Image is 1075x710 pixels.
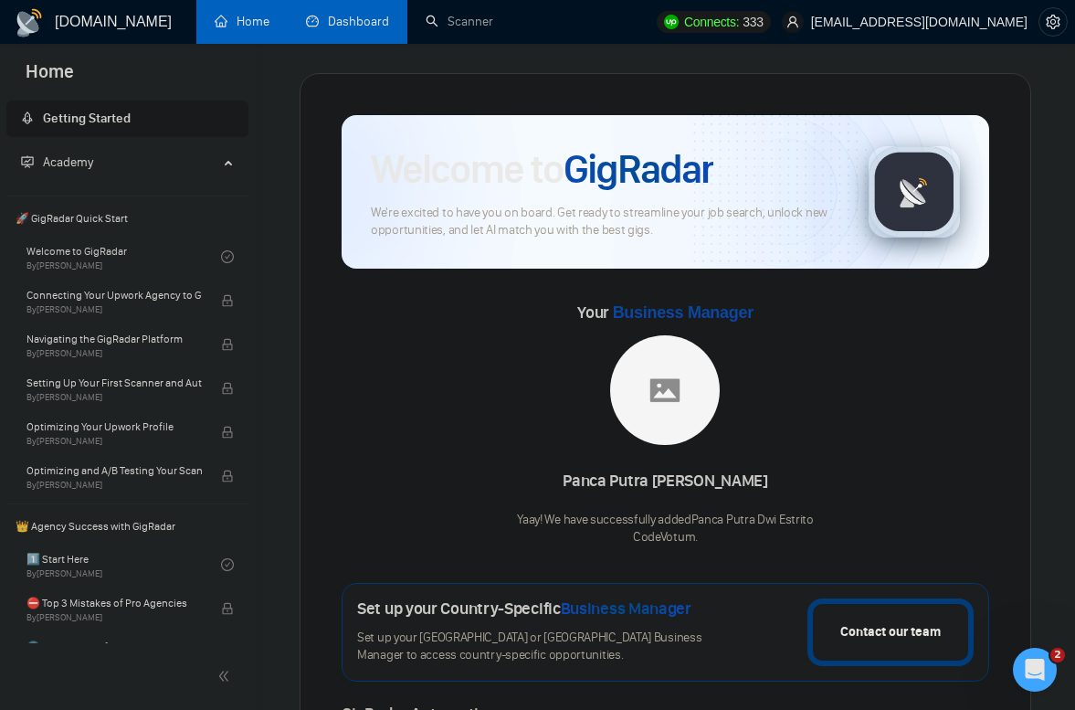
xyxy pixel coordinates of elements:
span: setting [1039,15,1067,29]
span: double-left [217,667,236,685]
h1: Welcome to [371,144,713,194]
a: dashboardDashboard [306,14,389,29]
span: 🌚 Rookie Traps for New Agencies [26,638,202,656]
iframe: Intercom live chat [1013,648,1057,692]
span: Optimizing Your Upwork Profile [26,418,202,436]
span: Business Manager [613,303,754,322]
span: Navigating the GigRadar Platform [26,330,202,348]
span: rocket [21,111,34,124]
span: Optimizing and A/B Testing Your Scanner for Better Results [26,461,202,480]
span: ⛔ Top 3 Mistakes of Pro Agencies [26,594,202,612]
span: Academy [21,154,93,170]
span: Connecting Your Upwork Agency to GigRadar [26,286,202,304]
span: By [PERSON_NAME] [26,612,202,623]
span: Set up your [GEOGRAPHIC_DATA] or [GEOGRAPHIC_DATA] Business Manager to access country-specific op... [357,630,716,664]
h1: Set up your Country-Specific [357,599,691,619]
span: Home [11,58,89,97]
span: fund-projection-screen [21,155,34,168]
span: By [PERSON_NAME] [26,392,202,403]
span: lock [221,602,234,615]
a: 1️⃣ Start HereBy[PERSON_NAME] [26,545,221,585]
div: Yaay! We have successfully added Panca Putra Dwi Estri to [517,512,814,546]
span: By [PERSON_NAME] [26,348,202,359]
img: logo [15,8,44,37]
img: gigradar-logo.png [869,146,960,238]
span: Getting Started [43,111,131,126]
span: lock [221,426,234,439]
a: homeHome [215,14,269,29]
button: setting [1038,7,1068,37]
span: lock [221,382,234,395]
span: user [786,16,799,28]
span: Setting Up Your First Scanner and Auto-Bidder [26,374,202,392]
p: CodeVotum . [517,529,814,546]
a: setting [1038,15,1068,29]
span: lock [221,338,234,351]
span: By [PERSON_NAME] [26,304,202,315]
span: lock [221,294,234,307]
span: Academy [43,154,93,170]
span: By [PERSON_NAME] [26,480,202,491]
div: Panca Putra [PERSON_NAME] [517,466,814,497]
span: Your [577,302,754,323]
span: check-circle [221,558,234,571]
span: Connects: [684,12,739,32]
span: By [PERSON_NAME] [26,436,202,447]
div: Contact our team [840,622,941,642]
span: We're excited to have you on board. Get ready to streamline your job search, unlock new opportuni... [371,205,839,239]
span: check-circle [221,250,234,263]
img: placeholder.png [610,335,720,445]
span: GigRadar [564,144,713,194]
span: Business Manager [561,599,691,619]
span: 👑 Agency Success with GigRadar [8,508,247,545]
a: searchScanner [426,14,493,29]
img: upwork-logo.png [664,15,679,29]
button: Contact our team [807,599,974,666]
span: 🚀 GigRadar Quick Start [8,200,247,237]
span: lock [221,470,234,482]
a: Welcome to GigRadarBy[PERSON_NAME] [26,237,221,277]
span: 2 [1050,648,1065,662]
li: Getting Started [6,101,248,137]
span: 333 [743,12,763,32]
